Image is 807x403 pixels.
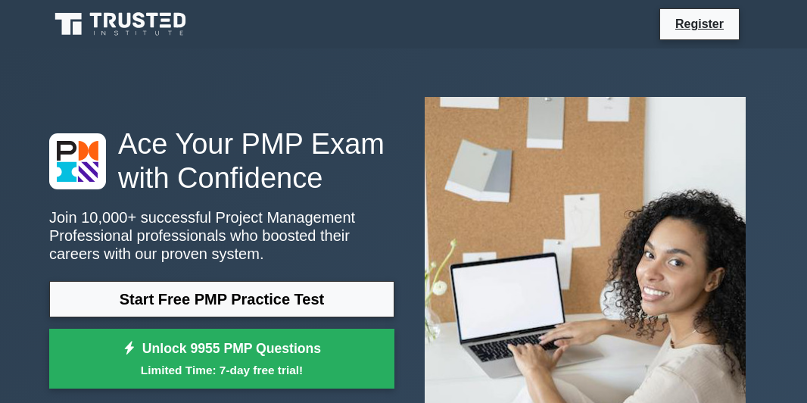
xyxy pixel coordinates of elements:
h1: Ace Your PMP Exam with Confidence [49,127,394,196]
small: Limited Time: 7-day free trial! [68,361,375,379]
a: Unlock 9955 PMP QuestionsLimited Time: 7-day free trial! [49,329,394,389]
p: Join 10,000+ successful Project Management Professional professionals who boosted their careers w... [49,208,394,263]
a: Start Free PMP Practice Test [49,281,394,317]
a: Register [666,14,733,33]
